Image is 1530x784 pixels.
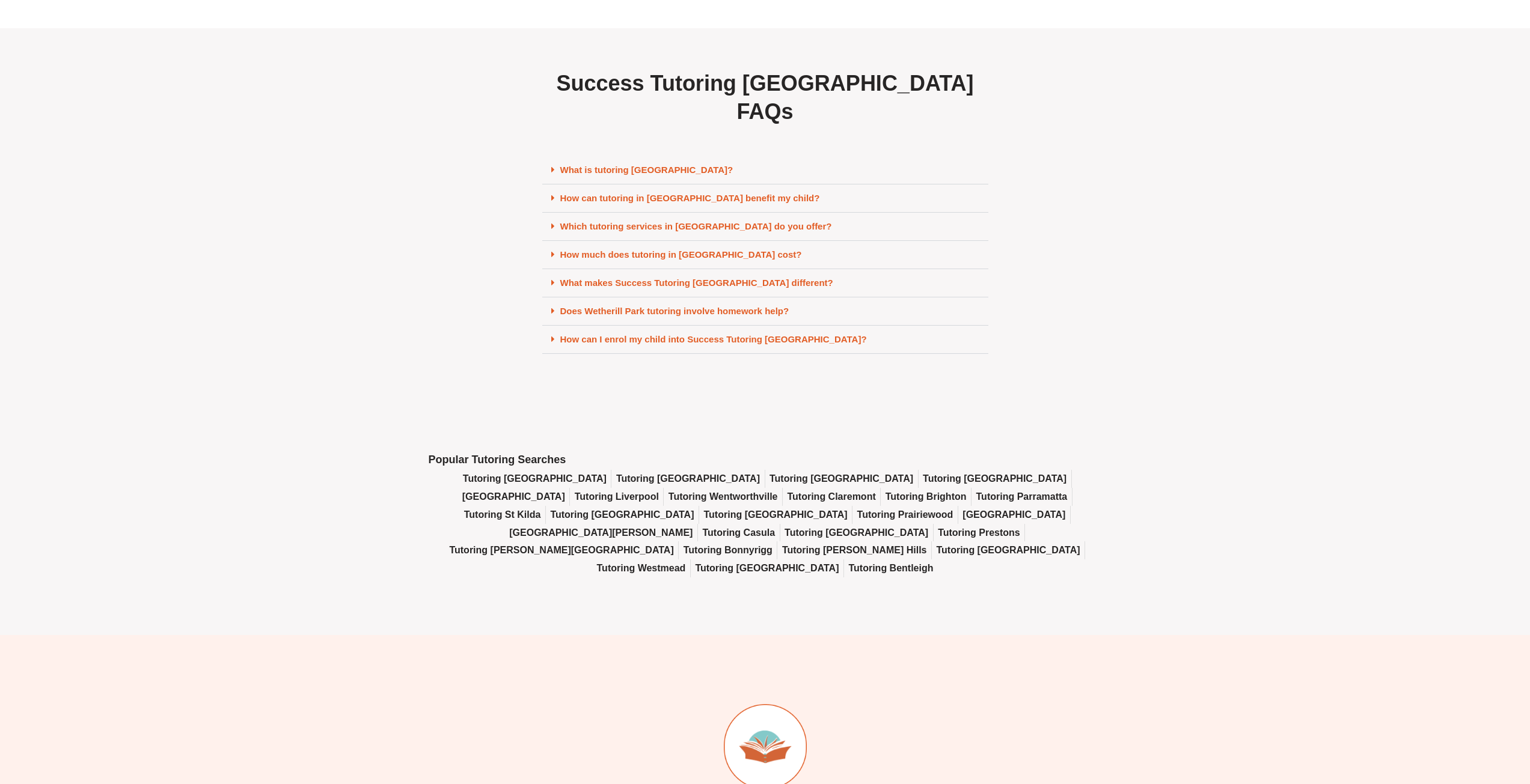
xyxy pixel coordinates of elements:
[560,221,832,231] a: Which tutoring services in [GEOGRAPHIC_DATA] do you offer?
[702,524,775,542] a: Tutoring Casula
[542,184,988,213] div: How can tutoring in [GEOGRAPHIC_DATA] benefit my child?
[560,249,802,260] a: How much does tutoring in [GEOGRAPHIC_DATA] cost?
[684,541,773,559] a: Tutoring Bonnyrigg
[542,241,988,269] div: How much does tutoring in [GEOGRAPHIC_DATA] cost?
[560,193,820,203] a: How can tutoring in [GEOGRAPHIC_DATA] benefit my child?
[429,453,1102,467] h2: Popular Tutoring Searches
[704,506,848,524] a: Tutoring [GEOGRAPHIC_DATA]
[787,488,875,506] a: Tutoring Claremont
[597,559,686,577] a: Tutoring Westmead
[857,506,953,524] a: Tutoring Prairiewood
[695,559,839,577] a: Tutoring [GEOGRAPHIC_DATA]
[938,524,1020,542] a: Tutoring Prestons
[575,488,659,506] a: Tutoring Liverpool
[542,156,988,184] div: What is tutoring [GEOGRAPHIC_DATA]?
[782,541,927,559] a: Tutoring [PERSON_NAME] Hills
[542,297,988,326] div: Does Wetherill Park tutoring involve homework help?
[542,326,988,354] div: How can I enrol my child into Success Tutoring [GEOGRAPHIC_DATA]?
[785,524,928,542] a: Tutoring [GEOGRAPHIC_DATA]
[542,70,988,126] h2: Success Tutoring [GEOGRAPHIC_DATA] FAQs​
[464,506,541,524] a: Tutoring St Kilda
[962,506,1065,524] a: [GEOGRAPHIC_DATA]
[509,524,693,542] a: [GEOGRAPHIC_DATA][PERSON_NAME]
[923,470,1066,488] a: Tutoring [GEOGRAPHIC_DATA]
[560,278,833,288] a: What makes Success Tutoring [GEOGRAPHIC_DATA] different?
[560,165,733,175] a: What is tutoring [GEOGRAPHIC_DATA]?
[976,488,1068,506] a: Tutoring Parramatta
[542,213,988,241] div: Which tutoring services in [GEOGRAPHIC_DATA] do you offer?
[550,506,694,524] a: Tutoring [GEOGRAPHIC_DATA]
[848,559,933,577] a: Tutoring Bentleigh
[1330,648,1530,784] iframe: Chat Widget
[770,470,913,488] a: Tutoring [GEOGRAPHIC_DATA]
[560,334,867,344] a: How can I enrol my child into Success Tutoring [GEOGRAPHIC_DATA]?
[936,541,1080,559] a: Tutoring [GEOGRAPHIC_DATA]
[542,269,988,297] div: What makes Success Tutoring [GEOGRAPHIC_DATA] different?
[449,541,673,559] a: Tutoring [PERSON_NAME][GEOGRAPHIC_DATA]
[669,488,778,506] a: Tutoring Wentworthville
[616,470,760,488] a: Tutoring [GEOGRAPHIC_DATA]
[463,470,607,488] a: Tutoring [GEOGRAPHIC_DATA]
[560,306,789,316] a: Does Wetherill Park tutoring involve homework help?
[462,488,565,506] a: [GEOGRAPHIC_DATA]
[886,488,967,506] a: Tutoring Brighton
